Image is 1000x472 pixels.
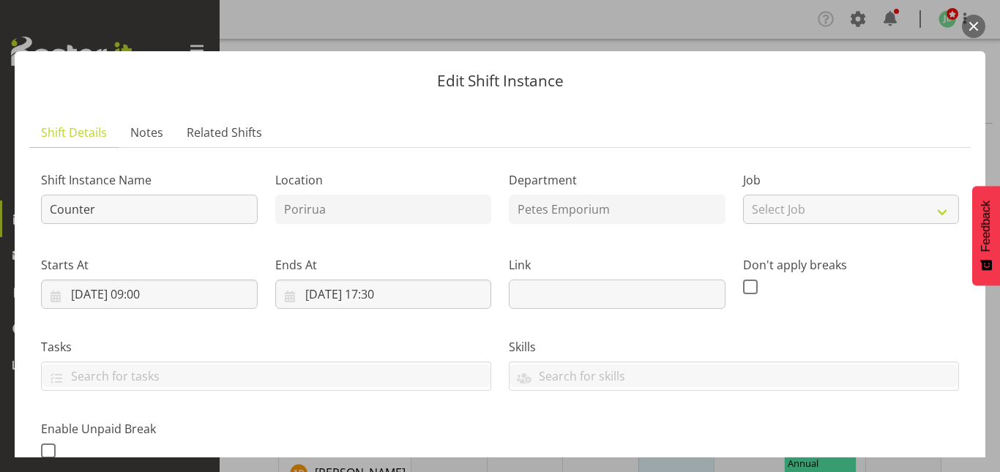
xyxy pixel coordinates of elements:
[130,124,163,141] span: Notes
[42,364,490,387] input: Search for tasks
[275,171,492,189] label: Location
[743,171,960,189] label: Job
[972,186,1000,285] button: Feedback - Show survey
[41,171,258,189] label: Shift Instance Name
[187,124,262,141] span: Related Shifts
[41,338,491,356] label: Tasks
[275,256,492,274] label: Ends At
[41,124,107,141] span: Shift Details
[41,280,258,309] input: Click to select...
[743,256,960,274] label: Don't apply breaks
[509,338,959,356] label: Skills
[510,364,958,387] input: Search for skills
[509,171,725,189] label: Department
[980,201,993,252] span: Feedback
[41,420,258,438] label: Enable Unpaid Break
[41,256,258,274] label: Starts At
[275,280,492,309] input: Click to select...
[29,73,971,89] p: Edit Shift Instance
[41,195,258,224] input: Shift Instance Name
[509,256,725,274] label: Link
